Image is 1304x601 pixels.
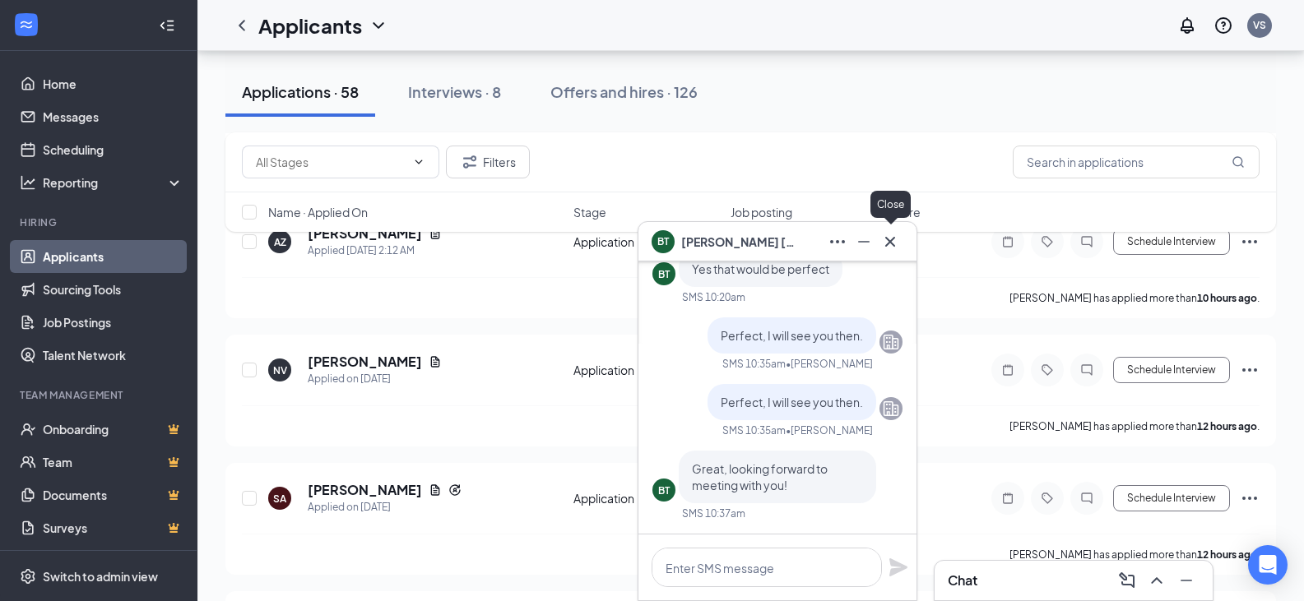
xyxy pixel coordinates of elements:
[43,174,184,191] div: Reporting
[43,306,183,339] a: Job Postings
[722,423,786,437] div: SMS 10:35am
[20,215,180,229] div: Hiring
[20,174,36,191] svg: Analysis
[658,267,670,281] div: BT
[429,483,442,497] svg: Document
[268,204,368,220] span: Name · Applied On
[308,243,442,259] div: Applied [DATE] 2:12 AM
[43,240,183,273] a: Applicants
[412,155,425,169] svg: ChevronDown
[573,490,721,506] div: Application
[308,499,462,515] div: Applied on [DATE]
[1197,420,1257,432] b: 12 hours ago
[1037,363,1057,377] svg: Tag
[1232,155,1245,169] svg: MagnifyingGlass
[460,152,480,172] svg: Filter
[20,568,36,585] svg: Settings
[786,357,873,371] span: • [PERSON_NAME]
[43,133,183,166] a: Scheduling
[1113,485,1230,511] button: Schedule Interview
[1240,488,1260,508] svg: Ellipses
[1214,16,1233,35] svg: QuestionInfo
[998,363,1018,377] svg: Note
[658,483,670,497] div: BT
[448,483,462,497] svg: Reapply
[881,332,901,352] svg: Company
[1114,567,1140,594] button: ComposeMessage
[43,511,183,544] a: SurveysCrown
[851,229,877,255] button: Minimize
[573,362,721,378] div: Application
[43,67,183,100] a: Home
[881,399,901,418] svg: Company
[722,357,786,371] div: SMS 10:35am
[43,413,183,446] a: OnboardingCrown
[721,328,863,343] span: Perfect, I will see you then.
[1009,548,1260,562] p: [PERSON_NAME] has applied more than .
[242,81,359,102] div: Applications · 58
[1113,357,1230,383] button: Schedule Interview
[889,557,908,577] svg: Plane
[273,492,286,506] div: SA
[682,290,745,304] div: SMS 10:20am
[1240,360,1260,380] svg: Ellipses
[877,229,903,255] button: Cross
[1144,567,1170,594] button: ChevronUp
[854,232,874,252] svg: Minimize
[1197,292,1257,304] b: 10 hours ago
[43,568,158,585] div: Switch to admin view
[682,506,745,520] div: SMS 10:37am
[1173,567,1200,594] button: Minimize
[1009,419,1260,433] p: [PERSON_NAME] has applied more than .
[308,481,422,499] h5: [PERSON_NAME]
[731,204,792,220] span: Job posting
[998,492,1018,505] svg: Note
[159,17,175,34] svg: Collapse
[948,571,977,589] h3: Chat
[1248,545,1288,585] div: Open Intercom Messenger
[692,261,829,276] span: Yes that would be perfect
[256,153,406,171] input: All Stages
[1177,16,1197,35] svg: Notifications
[1176,571,1196,590] svg: Minimize
[408,81,501,102] div: Interviews · 8
[273,363,287,377] div: NV
[786,423,873,437] span: • [PERSON_NAME]
[43,446,183,478] a: TeamCrown
[43,100,183,133] a: Messages
[429,355,442,368] svg: Document
[880,232,900,252] svg: Cross
[1037,492,1057,505] svg: Tag
[692,461,828,492] span: Great, looking forward to meeting with you!
[308,353,422,371] h5: [PERSON_NAME]
[681,233,796,251] span: [PERSON_NAME] [PERSON_NAME]
[43,273,183,306] a: Sourcing Tools
[1013,146,1260,178] input: Search in applications
[1077,363,1097,377] svg: ChatInactive
[1117,571,1137,590] svg: ComposeMessage
[258,12,362,39] h1: Applicants
[232,16,252,35] svg: ChevronLeft
[1147,571,1167,590] svg: ChevronUp
[870,191,911,218] div: Close
[43,339,183,372] a: Talent Network
[1253,18,1266,32] div: VS
[43,478,183,511] a: DocumentsCrown
[1077,492,1097,505] svg: ChatInactive
[550,81,698,102] div: Offers and hires · 126
[1009,291,1260,305] p: [PERSON_NAME] has applied more than .
[20,388,180,402] div: Team Management
[369,16,388,35] svg: ChevronDown
[824,229,851,255] button: Ellipses
[573,204,606,220] span: Stage
[721,395,863,409] span: Perfect, I will see you then.
[308,371,442,387] div: Applied on [DATE]
[828,232,847,252] svg: Ellipses
[18,16,35,33] svg: WorkstreamLogo
[1197,548,1257,561] b: 12 hours ago
[446,146,530,178] button: Filter Filters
